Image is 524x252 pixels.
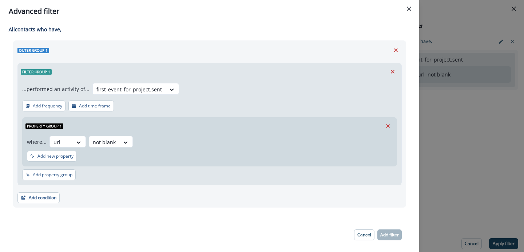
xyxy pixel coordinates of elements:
button: Add condition [17,192,60,203]
span: Filter group 1 [21,69,52,75]
button: Add property group [22,169,76,180]
div: Advanced filter [9,6,410,17]
span: Outer group 1 [17,48,49,53]
p: Add filter [380,232,399,237]
p: Add new property [37,154,74,159]
button: Remove [387,66,398,77]
p: where... [27,138,47,146]
button: Add time frame [68,101,114,111]
p: ...performed an activity of... [22,85,90,93]
button: Add new property [27,151,77,162]
button: Add filter [377,229,402,240]
p: Add property group [33,172,72,177]
button: Add frequency [22,101,65,111]
p: Cancel [357,232,371,237]
p: Add time frame [79,103,111,109]
button: Remove [390,45,402,56]
span: Property group 1 [25,123,63,129]
button: Cancel [354,229,374,240]
p: Add frequency [33,103,62,109]
p: All contact s who have, [9,25,406,33]
button: Close [403,3,415,15]
button: Remove [382,121,394,131]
